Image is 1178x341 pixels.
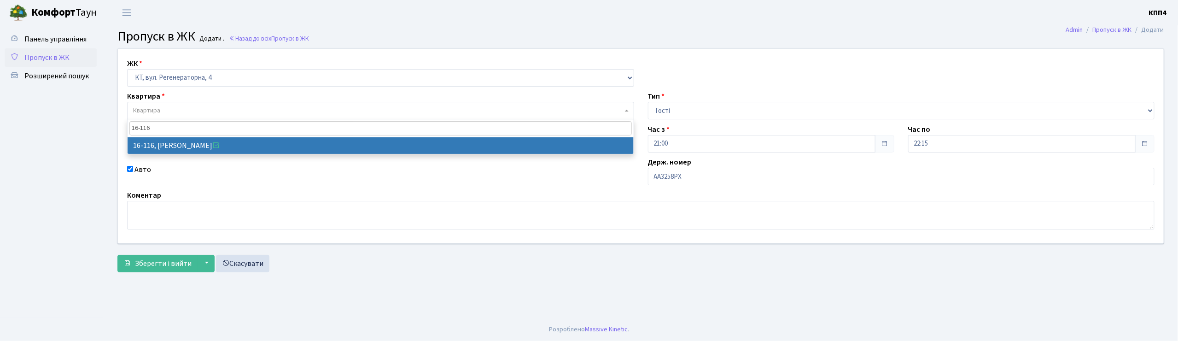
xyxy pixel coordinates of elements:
[24,53,70,63] span: Пропуск в ЖК
[549,324,629,335] div: Розроблено .
[1066,25,1083,35] a: Admin
[24,71,89,81] span: Розширений пошук
[648,157,692,168] label: Держ. номер
[908,124,931,135] label: Час по
[127,91,165,102] label: Квартира
[31,5,76,20] b: Комфорт
[648,91,665,102] label: Тип
[127,58,142,69] label: ЖК
[127,190,161,201] label: Коментар
[1132,25,1164,35] li: Додати
[198,35,225,43] small: Додати .
[1052,20,1178,40] nav: breadcrumb
[133,106,160,115] span: Квартира
[5,48,97,67] a: Пропуск в ЖК
[585,324,628,334] a: Massive Kinetic
[1149,7,1167,18] a: КПП4
[9,4,28,22] img: logo.png
[135,259,192,269] span: Зберегти і вийти
[5,30,97,48] a: Панель управління
[271,34,309,43] span: Пропуск в ЖК
[648,168,1155,185] input: АА1234АА
[1093,25,1132,35] a: Пропуск в ЖК
[1149,8,1167,18] b: КПП4
[229,34,309,43] a: Назад до всіхПропуск в ЖК
[216,255,269,272] a: Скасувати
[117,27,195,46] span: Пропуск в ЖК
[31,5,97,21] span: Таун
[128,137,634,154] li: 16-116, [PERSON_NAME]
[134,164,151,175] label: Авто
[5,67,97,85] a: Розширений пошук
[117,255,198,272] button: Зберегти і вийти
[648,124,670,135] label: Час з
[24,34,87,44] span: Панель управління
[115,5,138,20] button: Переключити навігацію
